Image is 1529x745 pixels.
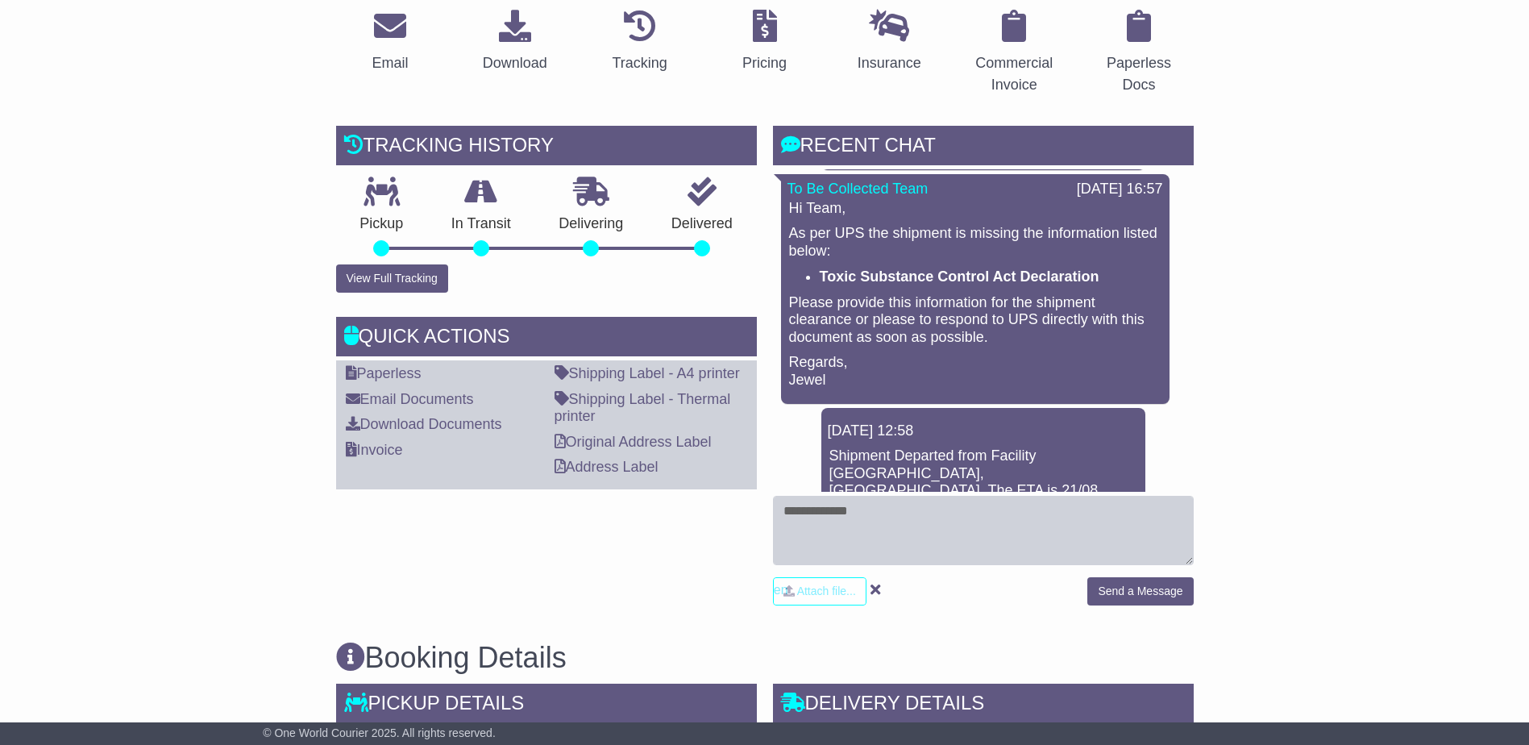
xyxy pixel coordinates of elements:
[732,4,797,80] a: Pricing
[372,52,408,74] div: Email
[336,317,757,360] div: Quick Actions
[820,268,1099,285] strong: Toxic Substance Control Act Declaration
[789,200,1161,218] p: Hi Team,
[483,52,547,74] div: Download
[1087,577,1193,606] button: Send a Message
[555,434,712,450] a: Original Address Label
[346,442,403,458] a: Invoice
[263,726,496,739] span: © One World Courier 2025. All rights reserved.
[829,447,1137,500] p: Shipment Departed from Facility [GEOGRAPHIC_DATA], [GEOGRAPHIC_DATA]. The ETA is 21/08.
[535,215,648,233] p: Delivering
[1085,4,1194,102] a: Paperless Docs
[647,215,757,233] p: Delivered
[789,294,1161,347] p: Please provide this information for the shipment clearance or please to respond to UPS directly w...
[970,52,1058,96] div: Commercial Invoice
[1095,52,1183,96] div: Paperless Docs
[346,391,474,407] a: Email Documents
[555,365,740,381] a: Shipping Label - A4 printer
[336,684,757,727] div: Pickup Details
[787,181,929,197] a: To Be Collected Team
[346,416,502,432] a: Download Documents
[555,459,659,475] a: Address Label
[346,365,422,381] a: Paperless
[336,642,1194,674] h3: Booking Details
[336,215,428,233] p: Pickup
[847,4,932,80] a: Insurance
[427,215,535,233] p: In Transit
[1077,181,1163,198] div: [DATE] 16:57
[828,422,1139,440] div: [DATE] 12:58
[612,52,667,74] div: Tracking
[789,225,1161,260] p: As per UPS the shipment is missing the information listed below:
[336,126,757,169] div: Tracking history
[773,126,1194,169] div: RECENT CHAT
[742,52,787,74] div: Pricing
[555,391,731,425] a: Shipping Label - Thermal printer
[858,52,921,74] div: Insurance
[960,4,1069,102] a: Commercial Invoice
[773,684,1194,727] div: Delivery Details
[789,354,1161,389] p: Regards, Jewel
[361,4,418,80] a: Email
[601,4,677,80] a: Tracking
[472,4,558,80] a: Download
[336,264,448,293] button: View Full Tracking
